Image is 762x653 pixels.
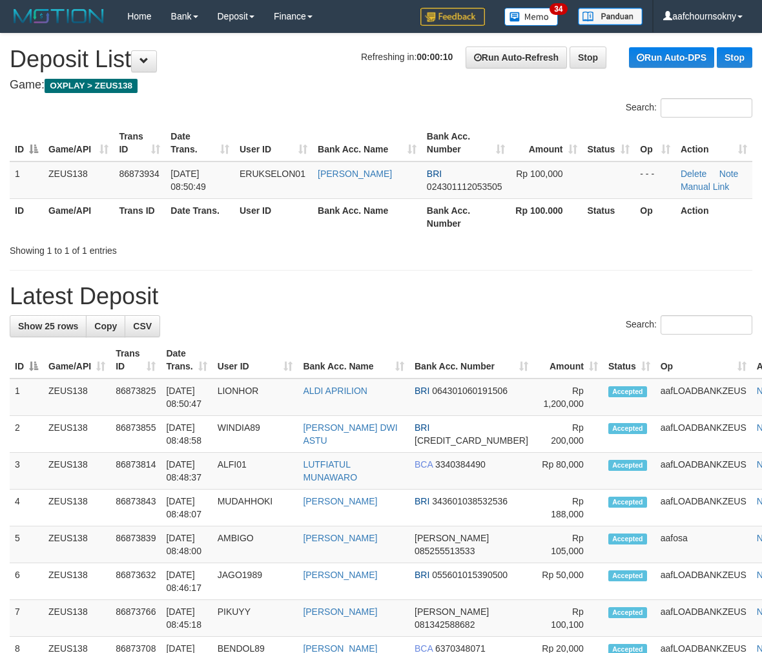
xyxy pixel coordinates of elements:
[212,453,298,490] td: ALFI01
[10,161,43,199] td: 1
[533,600,603,637] td: Rp 100,100
[298,342,409,378] th: Bank Acc. Name: activate to sort column ascending
[313,125,422,161] th: Bank Acc. Name: activate to sort column ascending
[661,315,752,335] input: Search:
[629,47,714,68] a: Run Auto-DPS
[43,600,110,637] td: ZEUS138
[422,125,510,161] th: Bank Acc. Number: activate to sort column ascending
[10,198,43,235] th: ID
[303,496,377,506] a: [PERSON_NAME]
[608,570,647,581] span: Accepted
[608,497,647,508] span: Accepted
[504,8,559,26] img: Button%20Memo.svg
[43,161,114,199] td: ZEUS138
[10,600,43,637] td: 7
[661,98,752,118] input: Search:
[110,453,161,490] td: 86873814
[510,198,582,235] th: Rp 100.000
[43,563,110,600] td: ZEUS138
[10,526,43,563] td: 5
[161,342,212,378] th: Date Trans.: activate to sort column ascending
[114,125,165,161] th: Trans ID: activate to sort column ascending
[10,342,43,378] th: ID: activate to sort column descending
[43,198,114,235] th: Game/API
[43,125,114,161] th: Game/API: activate to sort column ascending
[719,169,739,179] a: Note
[318,169,392,179] a: [PERSON_NAME]
[608,534,647,544] span: Accepted
[415,459,433,470] span: BCA
[427,169,442,179] span: BRI
[133,321,152,331] span: CSV
[681,181,730,192] a: Manual Link
[655,600,752,637] td: aafLOADBANKZEUS
[655,490,752,526] td: aafLOADBANKZEUS
[43,416,110,453] td: ZEUS138
[415,435,528,446] span: Copy 664301011307534 to clipboard
[212,416,298,453] td: WINDIA89
[582,125,635,161] th: Status: activate to sort column ascending
[635,125,675,161] th: Op: activate to sort column ascending
[110,526,161,563] td: 86873839
[10,6,108,26] img: MOTION_logo.png
[582,198,635,235] th: Status
[10,284,752,309] h1: Latest Deposit
[427,181,502,192] span: Copy 024301112053505 to clipboard
[10,239,308,257] div: Showing 1 to 1 of 1 entries
[420,8,485,26] img: Feedback.jpg
[415,422,429,433] span: BRI
[212,378,298,416] td: LIONHOR
[655,342,752,378] th: Op: activate to sort column ascending
[675,125,752,161] th: Action: activate to sort column ascending
[681,169,706,179] a: Delete
[234,198,313,235] th: User ID
[10,315,87,337] a: Show 25 rows
[110,563,161,600] td: 86873632
[110,416,161,453] td: 86873855
[533,453,603,490] td: Rp 80,000
[608,386,647,397] span: Accepted
[717,47,752,68] a: Stop
[161,416,212,453] td: [DATE] 08:48:58
[94,321,117,331] span: Copy
[516,169,562,179] span: Rp 100,000
[161,378,212,416] td: [DATE] 08:50:47
[234,125,313,161] th: User ID: activate to sort column ascending
[466,47,567,68] a: Run Auto-Refresh
[415,546,475,556] span: Copy 085255513533 to clipboard
[110,378,161,416] td: 86873825
[603,342,655,378] th: Status: activate to sort column ascending
[161,453,212,490] td: [DATE] 08:48:37
[415,386,429,396] span: BRI
[432,386,508,396] span: Copy 064301060191506 to clipboard
[161,526,212,563] td: [DATE] 08:48:00
[655,378,752,416] td: aafLOADBANKZEUS
[313,198,422,235] th: Bank Acc. Name
[409,342,533,378] th: Bank Acc. Number: activate to sort column ascending
[533,490,603,526] td: Rp 188,000
[10,416,43,453] td: 2
[110,600,161,637] td: 86873766
[303,386,367,396] a: ALDI APRILION
[655,563,752,600] td: aafLOADBANKZEUS
[578,8,643,25] img: panduan.png
[570,47,606,68] a: Stop
[417,52,453,62] strong: 00:00:10
[432,496,508,506] span: Copy 343601038532536 to clipboard
[533,378,603,416] td: Rp 1,200,000
[635,198,675,235] th: Op
[655,453,752,490] td: aafLOADBANKZEUS
[303,606,377,617] a: [PERSON_NAME]
[212,342,298,378] th: User ID: activate to sort column ascending
[415,619,475,630] span: Copy 081342588682 to clipboard
[10,378,43,416] td: 1
[415,606,489,617] span: [PERSON_NAME]
[161,600,212,637] td: [DATE] 08:45:18
[422,198,510,235] th: Bank Acc. Number
[533,563,603,600] td: Rp 50,000
[303,533,377,543] a: [PERSON_NAME]
[608,423,647,434] span: Accepted
[18,321,78,331] span: Show 25 rows
[675,198,752,235] th: Action
[626,98,752,118] label: Search:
